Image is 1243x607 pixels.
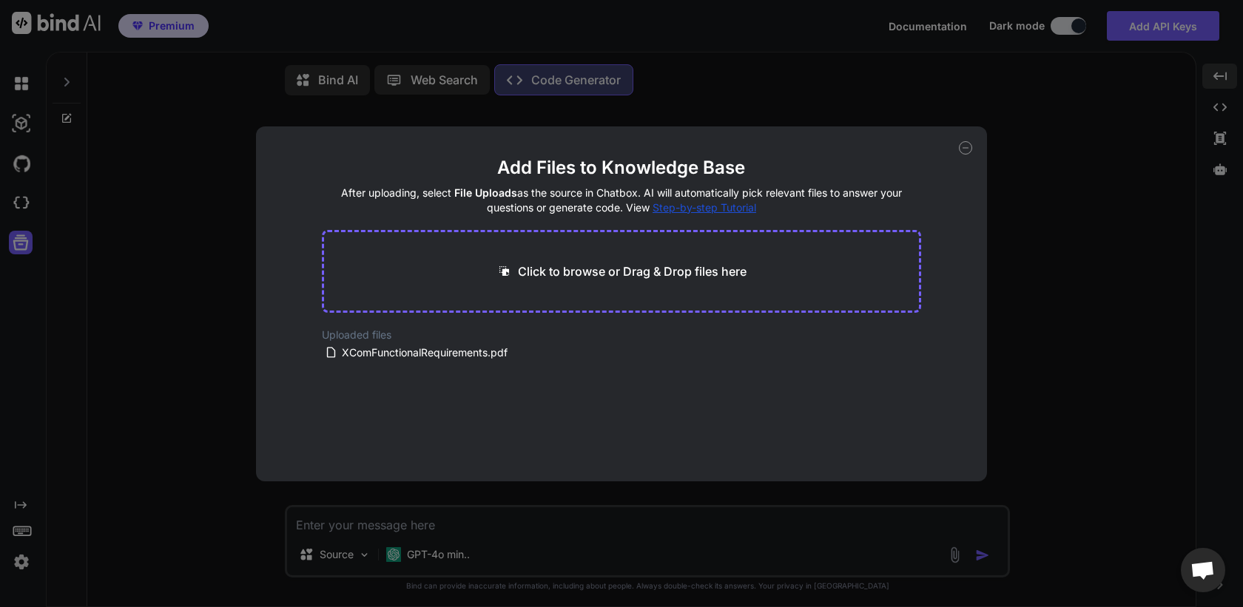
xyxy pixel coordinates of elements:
[322,328,922,342] h2: Uploaded files
[322,156,922,180] h2: Add Files to Knowledge Base
[653,201,756,214] span: Step-by-step Tutorial
[322,186,922,215] h4: After uploading, select as the source in Chatbox. AI will automatically pick relevant files to an...
[454,186,517,199] span: File Uploads
[1181,548,1225,592] a: Open chat
[518,262,747,280] p: Click to browse or Drag & Drop files here
[340,344,509,362] span: XComFunctionalRequirements.pdf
